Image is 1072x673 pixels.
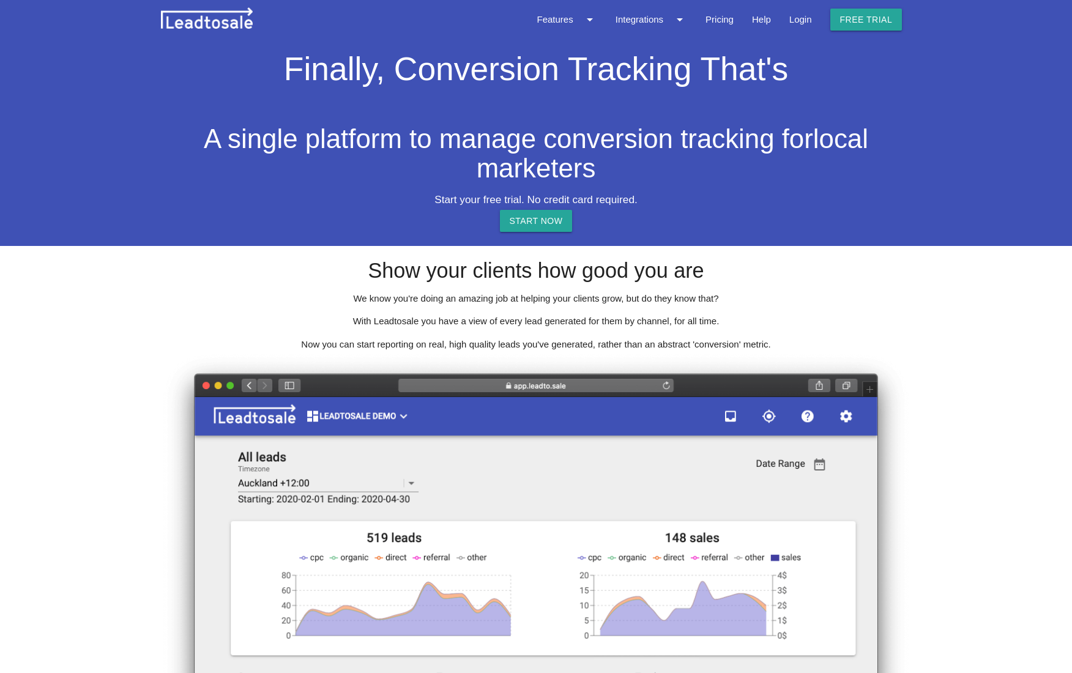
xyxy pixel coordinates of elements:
[477,124,868,183] span: local marketers
[161,7,253,29] img: leadtosale.png
[161,39,911,94] h1: Finally, Conversion Tracking That's
[161,314,911,329] p: With Leadtosale you have a view of every lead generated for them by channel, for all time.
[161,124,911,183] h2: A single platform to manage conversion tracking for
[500,210,573,232] a: START NOW
[161,259,911,283] h3: Show your clients how good you are
[830,9,903,31] a: Free trial
[449,87,623,124] span: Transparent
[161,194,911,206] h5: Start your free trial. No credit card required.
[161,338,911,352] p: Now you can start reporting on real, high quality leads you've generated, rather than an abstract...
[161,292,911,306] p: We know you're doing an amazing job at helping your clients grow, but do they know that?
